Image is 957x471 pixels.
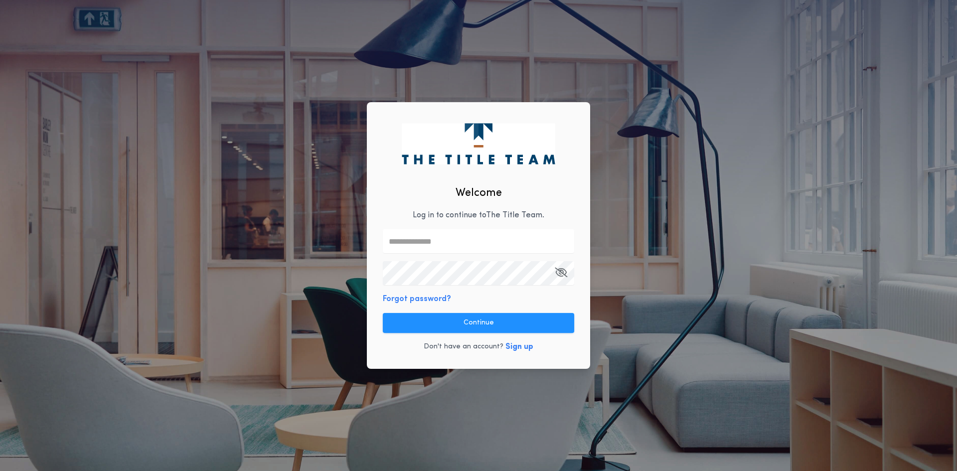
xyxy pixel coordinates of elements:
p: Log in to continue to The Title Team . [413,209,544,221]
p: Don't have an account? [424,342,503,352]
button: Forgot password? [383,293,451,305]
button: Sign up [505,341,533,353]
img: logo [402,123,555,164]
button: Continue [383,313,574,333]
h2: Welcome [456,185,502,201]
